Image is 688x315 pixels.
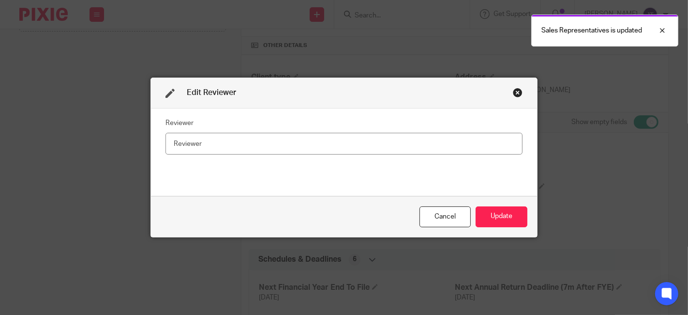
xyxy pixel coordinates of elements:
input: Reviewer [165,133,523,155]
label: Reviewer [165,118,194,128]
div: Close this dialog window [419,206,471,227]
div: Close this dialog window [513,88,523,97]
span: Edit Reviewer [187,89,236,96]
button: Update [476,206,527,227]
p: Sales Representatives is updated [541,26,642,35]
